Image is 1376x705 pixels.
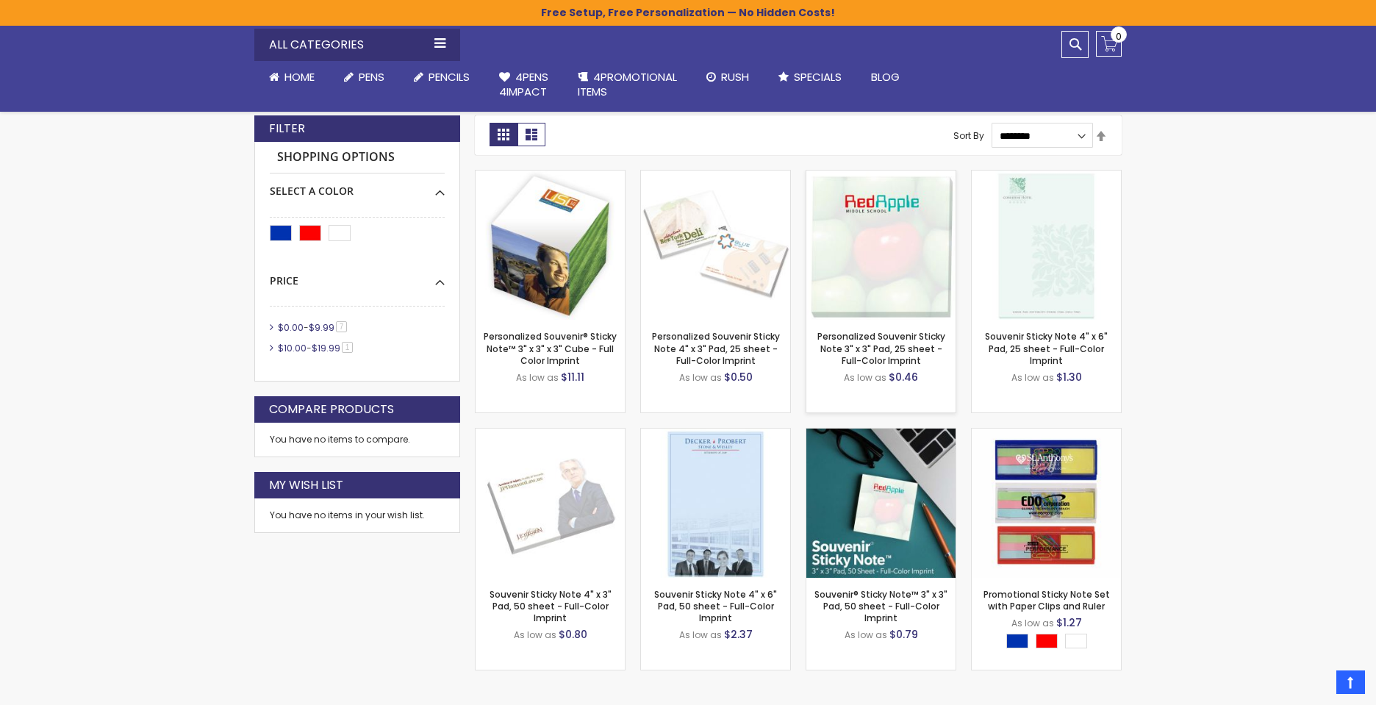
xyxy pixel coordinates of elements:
a: Pens [329,61,399,93]
span: Specials [794,69,842,85]
img: Personalized Souvenir Sticky Note 4" x 3" Pad, 25 sheet - Full-Color Imprint [641,171,790,320]
img: Personalized Souvenir® Sticky Note™ 3" x 3" x 3" Cube - Full Color Imprint [476,171,625,320]
a: Top [1336,670,1365,694]
span: $19.99 [312,342,340,354]
a: Personalized Souvenir® Sticky Note™ 3" x 3" x 3" Cube - Full Color Imprint [484,330,617,366]
span: As low as [845,629,887,641]
a: Personalized Souvenir Sticky Note 3" x 3" Pad, 25 sheet - Full-Color Imprint [806,170,956,182]
a: 4Pens4impact [484,61,563,109]
a: Rush [692,61,764,93]
strong: Shopping Options [270,142,445,173]
a: 4PROMOTIONALITEMS [563,61,692,109]
a: Blog [856,61,914,93]
strong: Filter [269,121,305,137]
a: Souvenir Sticky Note 4" x 3" Pad, 50 sheet - Full-Color Imprint [490,588,612,624]
span: As low as [679,629,722,641]
span: 4PROMOTIONAL ITEMS [578,69,677,99]
img: Souvenir® Sticky Note™ 3" x 3" Pad, 50 sheet - Full-Color Imprint [806,429,956,578]
span: As low as [1011,371,1054,384]
a: $10.00-$19.991 [274,342,358,354]
a: 0 [1096,31,1122,57]
span: 4Pens 4impact [499,69,548,99]
div: Price [270,263,445,288]
a: Specials [764,61,856,93]
strong: Grid [490,123,517,146]
img: Souvenir Sticky Note 4" x 3" Pad, 50 sheet - Full-Color Imprint [476,429,625,578]
span: $11.11 [561,370,584,384]
a: Personalized Souvenir Sticky Note 3" x 3" Pad, 25 sheet - Full-Color Imprint [817,330,945,366]
span: 1 [342,342,353,353]
a: Souvenir Sticky Note 4" x 6" Pad, 50 sheet - Full-Color Imprint [641,428,790,440]
a: Home [254,61,329,93]
img: Personalized Souvenir Sticky Note 3" x 3" Pad, 25 sheet - Full-Color Imprint [806,171,956,320]
span: Rush [721,69,749,85]
div: Red [1036,634,1058,648]
span: As low as [516,371,559,384]
span: Blog [871,69,900,85]
a: Souvenir Sticky Note 4" x 6" Pad, 25 sheet - Full-Color Imprint [985,330,1108,366]
span: As low as [514,629,556,641]
span: $10.00 [278,342,307,354]
span: As low as [1011,617,1054,629]
a: Souvenir® Sticky Note™ 3" x 3" Pad, 50 sheet - Full-Color Imprint [814,588,947,624]
div: You have no items in your wish list. [270,509,445,521]
div: Select A Color [270,173,445,198]
a: Souvenir® Sticky Note™ 3" x 3" Pad, 50 sheet - Full-Color Imprint [806,428,956,440]
img: Souvenir Sticky Note 4" x 6" Pad, 25 sheet - Full-Color Imprint [972,171,1121,320]
a: Promotional Sticky Note Set with Paper Clips and Ruler [972,428,1121,440]
strong: My Wish List [269,477,343,493]
a: Souvenir Sticky Note 4" x 6" Pad, 50 sheet - Full-Color Imprint [654,588,777,624]
span: $0.79 [889,627,918,642]
a: Pencils [399,61,484,93]
span: Home [284,69,315,85]
div: White [1065,634,1087,648]
a: $0.00-$9.997 [274,321,352,334]
a: Personalized Souvenir Sticky Note 4" x 3" Pad, 25 sheet - Full-Color Imprint [641,170,790,182]
a: Souvenir Sticky Note 4" x 3" Pad, 50 sheet - Full-Color Imprint [476,428,625,440]
div: Blue [1006,634,1028,648]
span: Pens [359,69,384,85]
span: $1.30 [1056,370,1082,384]
div: You have no items to compare. [254,423,460,457]
span: 0 [1116,29,1122,43]
span: $0.00 [278,321,304,334]
a: Personalized Souvenir® Sticky Note™ 3" x 3" x 3" Cube - Full Color Imprint [476,170,625,182]
div: All Categories [254,29,460,61]
span: $2.37 [724,627,753,642]
span: As low as [844,371,886,384]
span: As low as [679,371,722,384]
span: Pencils [429,69,470,85]
span: $9.99 [309,321,334,334]
span: $0.50 [724,370,753,384]
strong: Compare Products [269,401,394,418]
a: Personalized Souvenir Sticky Note 4" x 3" Pad, 25 sheet - Full-Color Imprint [652,330,780,366]
span: $0.46 [889,370,918,384]
img: Souvenir Sticky Note 4" x 6" Pad, 50 sheet - Full-Color Imprint [641,429,790,578]
label: Sort By [953,129,984,142]
span: $0.80 [559,627,587,642]
div: Select A Color [1006,634,1094,652]
span: 7 [336,321,347,332]
img: Promotional Sticky Note Set with Paper Clips and Ruler [972,429,1121,578]
a: Souvenir Sticky Note 4" x 6" Pad, 25 sheet - Full-Color Imprint [972,170,1121,182]
span: $1.27 [1056,615,1082,630]
a: Promotional Sticky Note Set with Paper Clips and Ruler [983,588,1110,612]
